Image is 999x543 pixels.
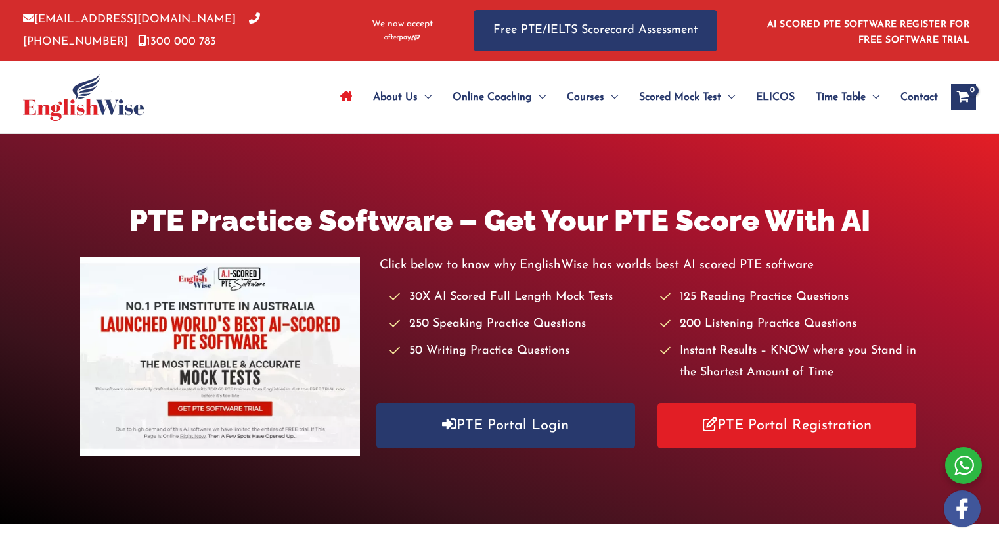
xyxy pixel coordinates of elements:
li: 30X AI Scored Full Length Mock Tests [389,287,648,308]
a: CoursesMenu Toggle [556,74,629,120]
span: Courses [567,74,604,120]
a: Scored Mock TestMenu Toggle [629,74,745,120]
span: Contact [900,74,938,120]
nav: Site Navigation: Main Menu [330,74,938,120]
a: [EMAIL_ADDRESS][DOMAIN_NAME] [23,14,236,25]
span: Menu Toggle [532,74,546,120]
aside: Header Widget 1 [759,9,976,52]
img: white-facebook.png [944,490,981,527]
a: Free PTE/IELTS Scorecard Assessment [474,10,717,51]
li: Instant Results – KNOW where you Stand in the Shortest Amount of Time [660,341,919,385]
a: AI SCORED PTE SOFTWARE REGISTER FOR FREE SOFTWARE TRIAL [767,20,970,45]
span: ELICOS [756,74,795,120]
span: Menu Toggle [604,74,618,120]
span: Menu Toggle [866,74,879,120]
li: 50 Writing Practice Questions [389,341,648,362]
span: Time Table [816,74,866,120]
span: We now accept [372,18,433,31]
a: [PHONE_NUMBER] [23,14,260,47]
a: 1300 000 783 [138,36,216,47]
a: PTE Portal Registration [657,403,916,448]
li: 200 Listening Practice Questions [660,314,919,335]
img: pte-institute-main [80,257,360,456]
img: cropped-ew-logo [23,74,144,121]
a: View Shopping Cart, empty [951,84,976,110]
a: ELICOS [745,74,805,120]
span: Online Coaching [453,74,532,120]
li: 250 Speaking Practice Questions [389,314,648,335]
span: Menu Toggle [721,74,735,120]
a: About UsMenu Toggle [363,74,442,120]
h1: PTE Practice Software – Get Your PTE Score With AI [80,200,920,241]
a: Online CoachingMenu Toggle [442,74,556,120]
a: PTE Portal Login [376,403,635,448]
img: Afterpay-Logo [384,34,420,41]
li: 125 Reading Practice Questions [660,287,919,308]
p: Click below to know why EnglishWise has worlds best AI scored PTE software [380,254,920,276]
a: Time TableMenu Toggle [805,74,890,120]
span: Scored Mock Test [639,74,721,120]
span: About Us [373,74,418,120]
a: Contact [890,74,938,120]
span: Menu Toggle [418,74,432,120]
